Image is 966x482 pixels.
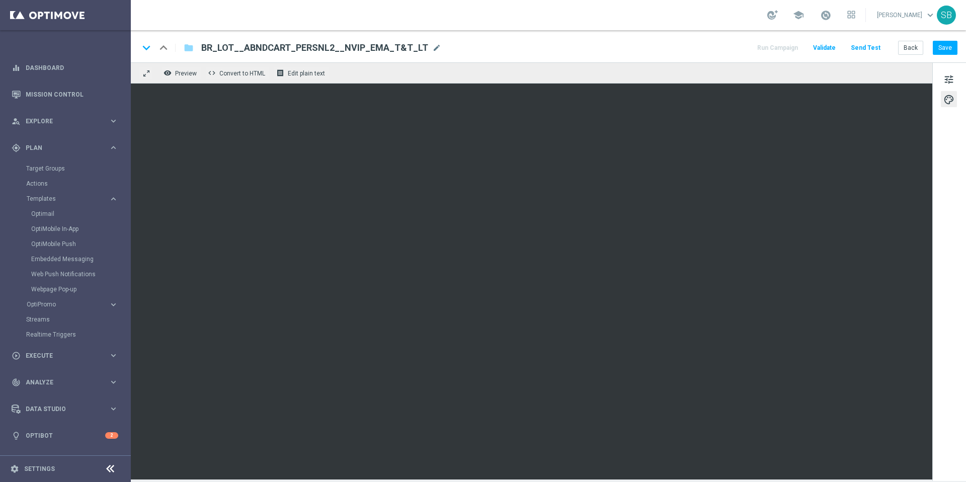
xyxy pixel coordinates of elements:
[26,300,119,308] button: OptiPromo keyboard_arrow_right
[432,43,441,52] span: mode_edit
[11,378,119,386] button: track_changes Analyze keyboard_arrow_right
[274,66,330,79] button: receipt Edit plain text
[26,379,109,385] span: Analyze
[27,301,109,307] div: OptiPromo
[876,8,937,23] a: [PERSON_NAME]keyboard_arrow_down
[12,351,109,360] div: Execute
[31,270,105,278] a: Web Push Notifications
[813,44,836,51] span: Validate
[12,143,21,152] i: gps_fixed
[26,312,130,327] div: Streams
[793,10,804,21] span: school
[12,117,21,126] i: person_search
[109,194,118,204] i: keyboard_arrow_right
[933,41,957,55] button: Save
[12,378,109,387] div: Analyze
[161,66,201,79] button: remove_red_eye Preview
[26,176,130,191] div: Actions
[26,327,130,342] div: Realtime Triggers
[26,161,130,176] div: Target Groups
[11,352,119,360] button: play_circle_outline Execute keyboard_arrow_right
[26,406,109,412] span: Data Studio
[201,42,428,54] span: BR_LOT__ABNDCART_PERSNL2__NVIP_EMA_T&T_LT
[12,143,109,152] div: Plan
[31,252,130,267] div: Embedded Messaging
[205,66,270,79] button: code Convert to HTML
[26,315,105,324] a: Streams
[109,377,118,387] i: keyboard_arrow_right
[898,41,923,55] button: Back
[288,70,325,77] span: Edit plain text
[26,54,118,81] a: Dashboard
[26,422,105,449] a: Optibot
[31,210,105,218] a: Optimail
[943,93,954,106] span: palette
[219,70,265,77] span: Convert to HTML
[26,195,119,203] button: Templates keyboard_arrow_right
[849,41,882,55] button: Send Test
[31,255,105,263] a: Embedded Messaging
[105,432,118,439] div: 2
[11,144,119,152] button: gps_fixed Plan keyboard_arrow_right
[12,378,21,387] i: track_changes
[26,191,130,297] div: Templates
[164,69,172,77] i: remove_red_eye
[175,70,197,77] span: Preview
[31,225,105,233] a: OptiMobile In-App
[11,432,119,440] button: lightbulb Optibot 2
[26,180,105,188] a: Actions
[109,143,118,152] i: keyboard_arrow_right
[27,196,109,202] div: Templates
[183,40,195,56] button: folder
[11,117,119,125] button: person_search Explore keyboard_arrow_right
[26,145,109,151] span: Plan
[139,40,154,55] i: keyboard_arrow_down
[12,422,118,449] div: Optibot
[26,165,105,173] a: Target Groups
[11,64,119,72] button: equalizer Dashboard
[31,236,130,252] div: OptiMobile Push
[26,297,130,312] div: OptiPromo
[109,351,118,360] i: keyboard_arrow_right
[31,221,130,236] div: OptiMobile In-App
[11,91,119,99] button: Mission Control
[941,91,957,107] button: palette
[109,404,118,414] i: keyboard_arrow_right
[31,285,105,293] a: Webpage Pop-up
[12,431,21,440] i: lightbulb
[11,405,119,413] button: Data Studio keyboard_arrow_right
[276,69,284,77] i: receipt
[109,300,118,309] i: keyboard_arrow_right
[24,466,55,472] a: Settings
[812,41,837,55] button: Validate
[27,196,99,202] span: Templates
[26,353,109,359] span: Execute
[184,42,194,54] i: folder
[31,206,130,221] div: Optimail
[943,73,954,86] span: tune
[937,6,956,25] div: SB
[26,118,109,124] span: Explore
[925,10,936,21] span: keyboard_arrow_down
[12,81,118,108] div: Mission Control
[26,81,118,108] a: Mission Control
[12,63,21,72] i: equalizer
[27,301,99,307] span: OptiPromo
[12,54,118,81] div: Dashboard
[31,267,130,282] div: Web Push Notifications
[109,116,118,126] i: keyboard_arrow_right
[208,69,216,77] span: code
[26,331,105,339] a: Realtime Triggers
[12,117,109,126] div: Explore
[10,464,19,473] i: settings
[31,240,105,248] a: OptiMobile Push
